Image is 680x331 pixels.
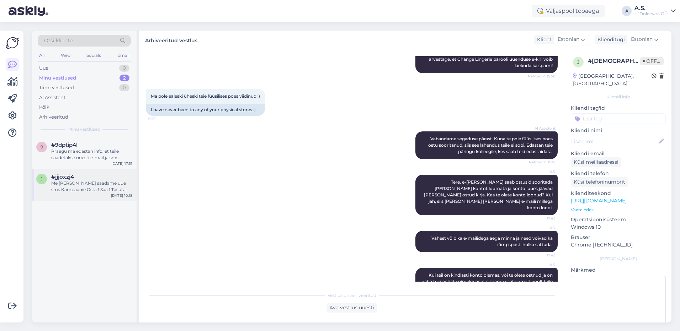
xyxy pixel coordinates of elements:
[571,256,666,262] div: [PERSON_NAME]
[119,65,129,72] div: 0
[528,74,556,79] span: Nähtud ✓ 15:50
[51,142,78,148] span: #9dptip4l
[571,197,627,204] a: [URL][DOMAIN_NAME]
[39,84,74,91] div: Tiimi vestlused
[634,5,668,11] div: A.S.
[41,176,43,181] span: j
[571,177,628,187] div: Küsi telefoninumbrit
[148,116,175,121] span: 15:51
[634,5,676,17] a: A.S.L´Dolcevita OÜ
[145,35,197,44] label: Arhiveeritud vestlus
[51,148,132,161] div: Praegu ma edastan info, et teile saadetakse uuesti e-mail ja sms.
[111,161,132,166] div: [DATE] 17:51
[571,113,666,124] input: Lisa tag
[119,84,129,91] div: 0
[634,11,668,17] div: L´Dolcevita OÜ
[39,114,68,121] div: Arhiveeritud
[39,94,65,101] div: AI Assistent
[428,136,554,154] span: Vabandame segaduse pärast. Kuna te pole füüsilises poes ostu sooritanud, siis see lahendus teile ...
[571,234,666,241] p: Brauser
[532,5,605,17] div: Väljaspool tööaega
[571,190,666,197] p: Klienditeekond
[571,94,666,100] div: Kliendi info
[111,193,132,198] div: [DATE] 10:18
[622,6,632,16] div: A
[529,126,556,131] span: AI Assistent
[529,262,556,267] span: A.S.
[571,266,666,274] p: Märkmed
[44,37,73,44] span: Otsi kliente
[529,216,556,221] span: 17:43
[529,169,556,174] span: A.S.
[558,36,579,43] span: Estonian
[119,75,129,82] div: 2
[577,59,579,65] span: j
[38,51,46,60] div: All
[59,51,72,60] div: Web
[529,159,556,165] span: Nähtud ✓ 15:51
[571,241,666,249] p: Chrome [TECHNICAL_ID]
[424,179,554,210] span: Tere, e-[PERSON_NAME] saab ostusid sooritada [PERSON_NAME] kontot loomata ja konto luues jäävad [...
[571,223,666,231] p: Windows 10
[116,51,131,60] div: Email
[571,137,658,145] input: Lisa nimi
[85,51,102,60] div: Socials
[39,75,76,82] div: Minu vestlused
[51,180,132,193] div: Me [PERSON_NAME] saadame uue sms Kampaanie Osta 1 Saa 1 Tasuta, palun andke teada kas see [PERSON...
[534,36,552,43] div: Klient
[571,157,621,167] div: Küsi meiliaadressi
[39,104,49,111] div: Kõik
[68,126,100,132] span: Minu vestlused
[571,216,666,223] p: Operatsioonisüsteem
[151,93,260,99] span: Ma pole ealeski üheski teie füüsilises poes viidinud :)
[571,207,666,213] p: Vaata edasi ...
[51,174,74,180] span: #jjjoxzj4
[529,225,556,230] span: A.S.
[571,127,666,134] p: Kliendi nimi
[146,104,265,116] div: I have never been to any of your physical stores :)
[631,36,653,43] span: Estonian
[571,104,666,112] p: Kliendi tag'id
[640,57,664,65] span: Offline
[421,272,554,291] span: Kui teil on kindlasti konto olemas, või te olete ostnud ja on näha teid ostjate nimekirjas, siis ...
[588,57,640,65] div: # [DEMOGRAPHIC_DATA]
[573,72,652,87] div: [GEOGRAPHIC_DATA], [GEOGRAPHIC_DATA]
[431,235,554,247] span: Vahest võib ka e-mailidega aega minna ja need võivad ka rämpsposti hulka sattuda.
[571,170,666,177] p: Kliendi telefon
[595,36,625,43] div: Klienditugi
[6,36,19,50] img: Askly Logo
[41,144,43,150] span: 9
[529,253,556,258] span: 17:43
[39,65,48,72] div: Uus
[326,303,377,313] div: Ava vestlus uuesti
[328,292,376,299] span: Vestlus on arhiveeritud
[571,150,666,157] p: Kliendi email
